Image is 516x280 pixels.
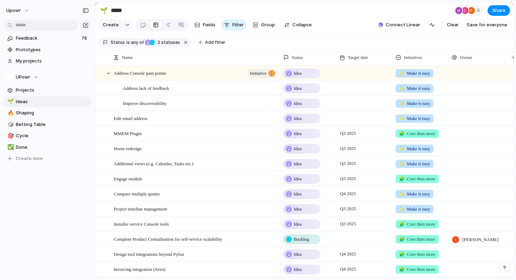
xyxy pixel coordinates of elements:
[399,71,405,76] span: ✨
[4,108,91,118] a: 🔥Shaping
[294,160,302,167] span: Idea
[16,132,89,139] span: Cycle
[399,206,430,213] span: Make it easy
[6,109,13,116] button: 🔥
[114,174,142,182] span: Engage module
[399,116,405,121] span: ✨
[114,205,167,213] span: Project timeline management
[114,144,141,152] span: Home redesign
[114,265,165,273] span: Invoicing integration (Xero)
[130,39,144,46] span: any of
[16,144,89,151] span: Done
[247,69,277,78] button: initiative
[294,266,302,273] span: Idea
[16,35,79,42] span: Feedback
[3,5,33,16] button: upowr
[4,142,91,153] div: ✅Done
[404,54,422,61] span: Initiatives
[399,145,430,152] span: Make it easy
[16,58,89,65] span: My projects
[399,101,405,106] span: ✨
[261,21,275,28] span: Group
[6,7,21,14] span: upowr
[194,38,230,47] button: Add filter
[114,69,166,77] span: Address Console pain points
[114,129,142,137] span: MMEM Plugin
[294,251,302,258] span: Idea
[125,39,145,46] button: isany of
[399,130,435,137] span: Core then more
[122,54,133,61] span: Name
[488,5,510,16] button: Share
[192,19,218,31] button: Fields
[399,161,405,166] span: ✨
[7,132,12,140] div: 🎯
[348,54,368,61] span: Target date
[399,252,405,257] span: 🧩
[294,100,302,107] span: Idea
[6,144,13,151] button: ✅
[294,145,302,152] span: Idea
[114,235,222,243] span: Complete Product Centralisation for self-service scalability
[399,251,435,258] span: Core then more
[114,250,184,258] span: Design tool integrations beyond Pylon
[294,70,302,77] span: Idea
[16,121,89,128] span: Betting Table
[467,21,507,28] span: Save for everyone
[114,114,147,122] span: Edit email address
[399,70,430,77] span: Make it easy
[399,131,405,136] span: 🧩
[281,19,315,31] button: Collapse
[114,220,169,228] span: Installer service Console tools
[338,250,358,258] span: Q4 2025
[123,99,167,107] span: Improve discoverability
[399,191,405,196] span: ✨
[6,98,13,105] button: 🌱
[444,19,462,31] button: Clear
[126,39,130,46] span: is
[399,175,435,182] span: Core then more
[221,19,246,31] button: Filter
[4,131,91,141] a: 🎯Cycle
[4,153,91,164] button: Create view
[477,7,482,14] span: 5
[123,84,169,92] span: Address lack of feedback
[399,221,405,227] span: 🧩
[399,267,405,272] span: 🧩
[4,45,91,55] a: Prototypes
[7,109,12,117] div: 🔥
[156,39,180,46] span: statuses
[399,221,435,228] span: Core then more
[114,189,160,198] span: Compare multiple quotes
[16,74,30,81] span: UPowr
[16,109,89,116] span: Shaping
[462,236,498,243] span: [PERSON_NAME]
[99,19,122,31] button: Create
[292,54,303,61] span: Status
[294,130,302,137] span: Idea
[399,206,405,212] span: ✨
[7,98,12,106] div: 🌱
[7,120,12,128] div: 🎲
[338,265,358,273] span: Q4 2025
[144,39,181,46] button: 2 statuses
[399,236,405,242] span: 🧩
[399,160,430,167] span: Make it easy
[4,96,91,107] div: 🌱Ideas
[4,56,91,66] a: My projects
[100,6,108,15] div: 🌱
[203,21,216,28] span: Fields
[399,85,430,92] span: Make it easy
[399,236,435,243] span: Core then more
[7,143,12,151] div: ✅
[399,100,430,107] span: Make it easy
[16,46,89,53] span: Prototypes
[399,146,405,151] span: ✨
[103,21,119,28] span: Create
[399,86,405,91] span: ✨
[338,174,358,183] span: Q3 2025
[399,115,430,122] span: Make it easy
[294,175,302,182] span: Idea
[250,68,266,78] span: initiative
